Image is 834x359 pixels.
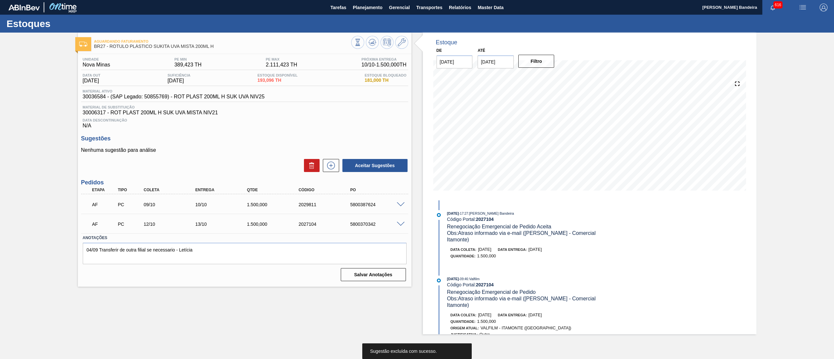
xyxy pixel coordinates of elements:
div: Qtde [245,188,304,192]
button: Salvar Anotações [341,268,406,281]
input: dd/mm/yyyy [478,55,514,68]
span: Origem Atual: [451,326,479,330]
span: Nova Minas [83,62,110,68]
strong: 2027104 [476,217,494,222]
span: Planejamento [353,4,382,11]
span: [DATE] [167,78,190,84]
input: dd/mm/yyyy [437,55,473,68]
span: [DATE] [528,312,542,317]
span: Suficiência [167,73,190,77]
span: 30006317 - ROT PLAST 200ML H SUK UVA MISTA NIV21 [83,110,407,116]
span: 30036584 - (SAP Legado: 50855769) - ROT PLAST 200ML H SUK UVA NIV25 [83,94,265,100]
span: [DATE] [478,312,491,317]
div: Estoque [436,39,457,46]
div: Código Portal: [447,217,602,222]
span: Data out [83,73,101,77]
img: atual [437,279,441,282]
div: Coleta [142,188,201,192]
div: Aguardando Faturamento [91,217,119,231]
div: Excluir Sugestões [301,159,320,172]
button: Ir ao Master Data / Geral [395,36,408,49]
span: [DATE] [447,211,459,215]
div: 12/10/2025 [142,222,201,227]
img: userActions [799,4,807,11]
span: [DATE] [83,78,101,84]
h3: Sugestões [81,135,408,142]
div: 09/10/2025 [142,202,201,207]
div: Aguardando Faturamento [91,197,119,212]
p: AF [92,222,117,227]
div: PO [349,188,408,192]
span: [DATE] [528,247,542,252]
span: 181,000 TH [365,78,406,83]
div: Pedido de Compra [116,222,144,227]
span: Data coleta: [451,248,477,251]
span: Unidade [83,57,110,61]
span: Obs: Atraso informado via e-mail ([PERSON_NAME] - Comercial Itamonte) [447,230,597,242]
div: Entrega [194,188,252,192]
span: Justificativa: [451,333,478,337]
span: BR27 - RÓTULO PLÁSTICO SUKITA UVA MISTA 200ML H [94,44,351,49]
div: Código Portal: [447,282,602,287]
h1: Estoques [7,20,122,27]
div: Nova sugestão [320,159,339,172]
span: Transportes [416,4,442,11]
button: Notificações [762,3,783,12]
button: Filtro [518,55,554,68]
span: : Valfilm [468,277,480,281]
span: Próxima Entrega [362,57,407,61]
span: 193,096 TH [257,78,297,83]
span: Master Data [478,4,503,11]
span: PE MIN [174,57,201,61]
strong: 2027104 [476,282,494,287]
h3: Pedidos [81,179,408,186]
span: Data entrega: [498,248,527,251]
div: 1.500,000 [245,222,304,227]
span: Tarefas [330,4,346,11]
button: Atualizar Gráfico [366,36,379,49]
span: [DATE] [478,247,491,252]
span: [DATE] [447,277,459,281]
span: VALFILM - ITAMONTE ([GEOGRAPHIC_DATA]) [481,325,571,330]
span: Gerencial [389,4,410,11]
span: Data Descontinuação [83,118,407,122]
span: PE MAX [266,57,297,61]
span: Data coleta: [451,313,477,317]
span: Outro [479,332,490,337]
span: : [PERSON_NAME] Bandeira [468,211,514,215]
span: Obs: Atraso informado via e-mail ([PERSON_NAME] - Comercial Itamonte) [447,296,597,308]
label: Anotações [83,233,407,243]
span: 1.500,000 [477,319,496,324]
span: Quantidade : [451,320,476,323]
span: Material de Substituição [83,105,407,109]
p: AF [92,202,117,207]
span: - 09:46 [459,277,468,281]
span: Renegociação Emergencial de Pedido Aceita [447,224,551,229]
button: Programar Estoque [381,36,394,49]
span: Quantidade : [451,254,476,258]
label: Até [478,48,485,53]
span: - 17:27 [459,212,468,215]
span: 2.111,423 TH [266,62,297,68]
div: 2029811 [297,202,356,207]
div: N/A [81,116,408,129]
span: Sugestão excluída com sucesso. [370,349,437,354]
div: 13/10/2025 [194,222,252,227]
span: Data entrega: [498,313,527,317]
div: 10/10/2025 [194,202,252,207]
span: 389,423 TH [174,62,201,68]
button: Visão Geral dos Estoques [351,36,364,49]
span: 1.500,000 [477,253,496,258]
span: 616 [773,1,783,8]
div: Tipo [116,188,144,192]
img: Logout [820,4,827,11]
div: 5800370342 [349,222,408,227]
span: Relatórios [449,4,471,11]
button: Aceitar Sugestões [342,159,408,172]
span: 10/10 - 1.500,000 TH [362,62,407,68]
img: TNhmsLtSVTkK8tSr43FrP2fwEKptu5GPRR3wAAAABJRU5ErkJggg== [8,5,40,10]
span: Aguardando Faturamento [94,39,351,43]
img: atual [437,213,441,217]
div: 5800387624 [349,202,408,207]
div: Aceitar Sugestões [339,158,408,173]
